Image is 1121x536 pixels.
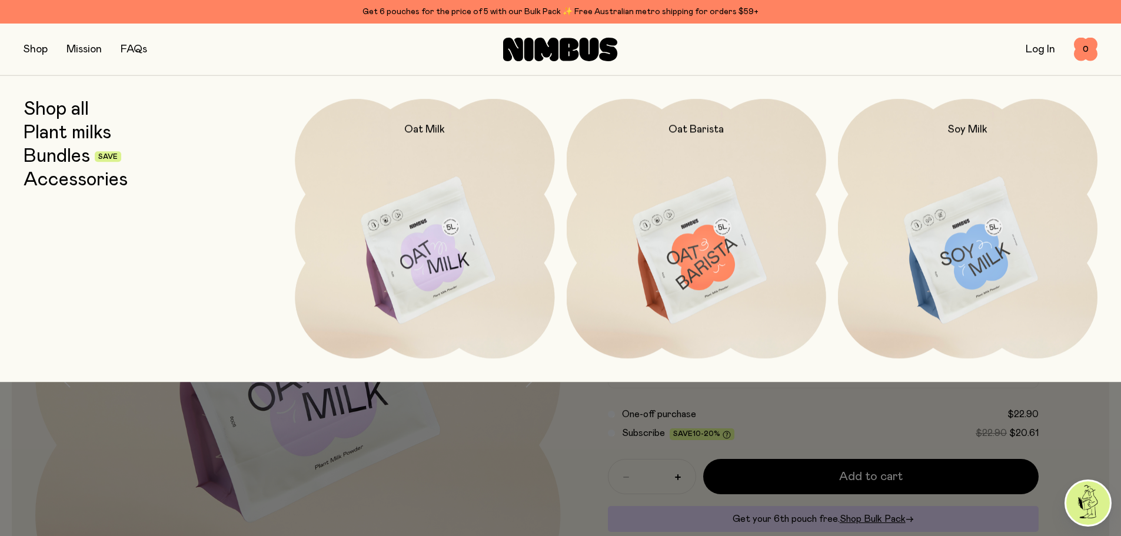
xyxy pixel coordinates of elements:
div: Get 6 pouches for the price of 5 with our Bulk Pack ✨ Free Australian metro shipping for orders $59+ [24,5,1097,19]
a: Mission [66,44,102,55]
a: Oat Barista [567,99,826,358]
h2: Soy Milk [948,122,987,137]
a: Shop all [24,99,89,120]
a: Oat Milk [295,99,554,358]
img: agent [1066,481,1110,525]
a: Accessories [24,169,128,191]
span: Save [98,154,118,161]
a: Bundles [24,146,90,167]
h2: Oat Milk [404,122,445,137]
button: 0 [1074,38,1097,61]
a: Soy Milk [838,99,1097,358]
a: Plant milks [24,122,111,144]
a: FAQs [121,44,147,55]
h2: Oat Barista [668,122,724,137]
a: Log In [1026,44,1055,55]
